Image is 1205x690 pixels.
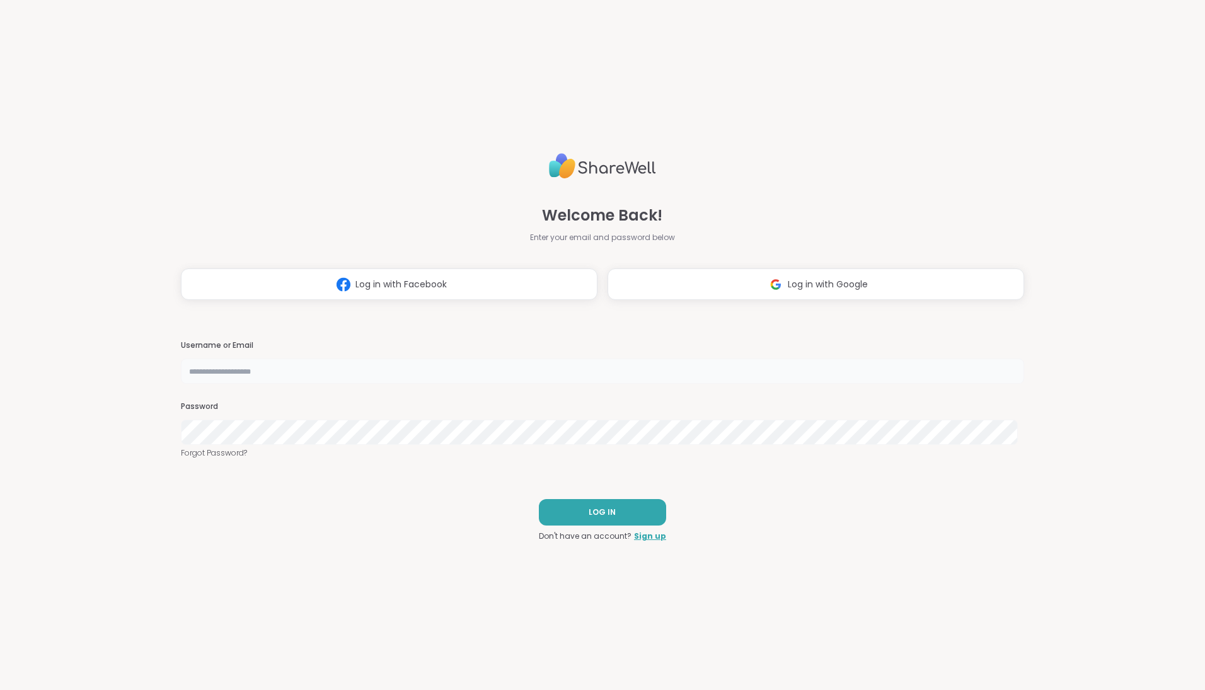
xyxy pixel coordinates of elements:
h3: Username or Email [181,340,1024,351]
span: Welcome Back! [542,204,662,227]
span: Enter your email and password below [530,232,675,243]
button: LOG IN [539,499,666,526]
button: Log in with Facebook [181,268,597,300]
span: LOG IN [589,507,616,518]
span: Don't have an account? [539,531,631,542]
img: ShareWell Logomark [764,273,788,296]
a: Sign up [634,531,666,542]
a: Forgot Password? [181,447,1024,459]
h3: Password [181,401,1024,412]
img: ShareWell Logomark [332,273,355,296]
span: Log in with Google [788,278,868,291]
span: Log in with Facebook [355,278,447,291]
button: Log in with Google [608,268,1024,300]
img: ShareWell Logo [549,148,656,184]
